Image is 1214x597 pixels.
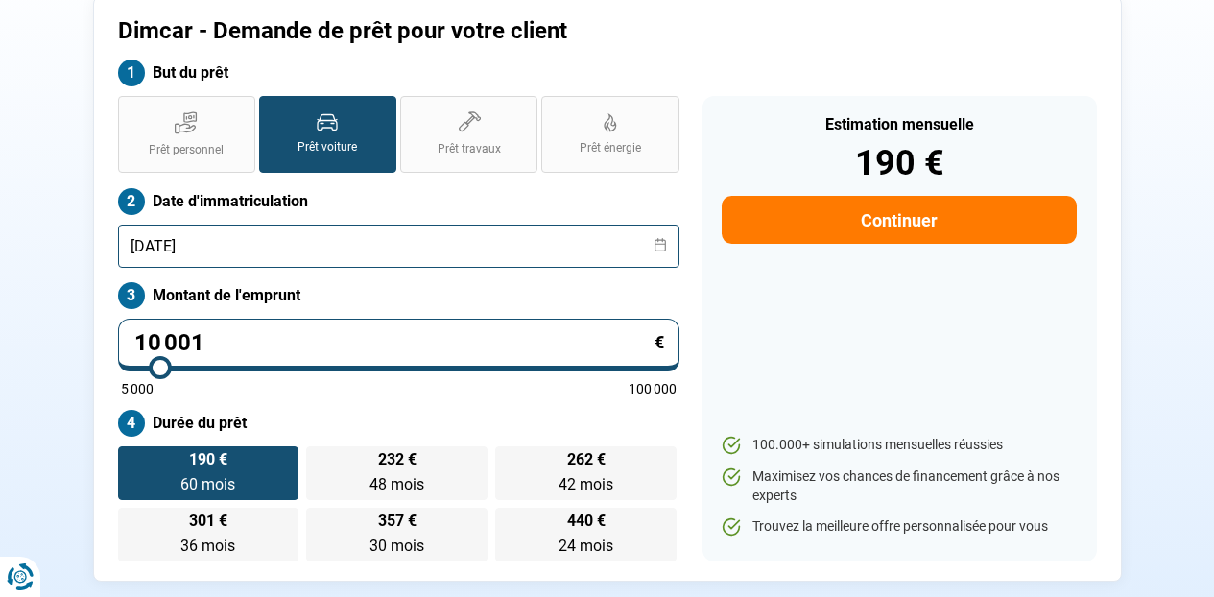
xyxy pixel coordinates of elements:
span: 440 € [567,513,606,529]
span: 48 mois [369,475,424,493]
span: 5 000 [121,382,154,395]
span: 42 mois [559,475,613,493]
div: 190 € [722,146,1076,180]
h1: Dimcar - Demande de prêt pour votre client [118,17,846,45]
span: Prêt personnel [149,142,224,158]
span: 232 € [378,452,417,467]
span: 24 mois [559,537,613,555]
div: Estimation mensuelle [722,117,1076,132]
label: Durée du prêt [118,410,679,437]
span: 60 mois [180,475,235,493]
label: Date d'immatriculation [118,188,679,215]
li: Maximisez vos chances de financement grâce à nos experts [722,467,1076,505]
label: But du prêt [118,60,679,86]
span: Prêt énergie [580,140,641,156]
input: jj/mm/aaaa [118,225,679,268]
li: Trouvez la meilleure offre personnalisée pour vous [722,517,1076,537]
span: 301 € [189,513,227,529]
button: Continuer [722,196,1076,244]
label: Montant de l'emprunt [118,282,679,309]
span: Prêt travaux [438,141,501,157]
span: 30 mois [369,537,424,555]
span: Prêt voiture [298,139,357,155]
span: 262 € [567,452,606,467]
span: 36 mois [180,537,235,555]
span: € [655,334,664,351]
li: 100.000+ simulations mensuelles réussies [722,436,1076,455]
span: 190 € [189,452,227,467]
span: 100 000 [629,382,677,395]
span: 357 € [378,513,417,529]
